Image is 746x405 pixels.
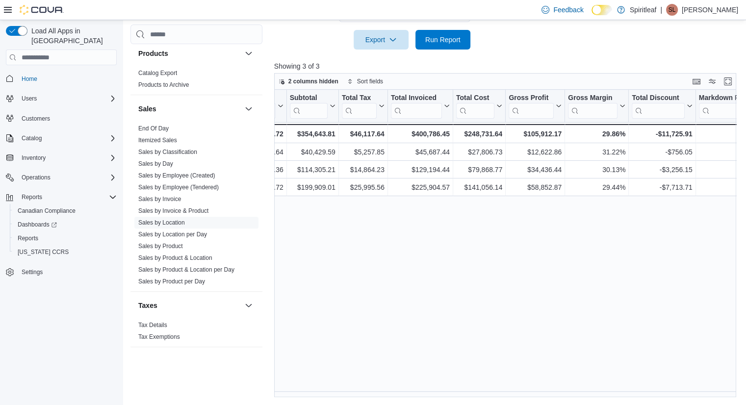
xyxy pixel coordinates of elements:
span: Home [18,72,117,84]
span: Operations [22,174,51,181]
span: Tax Exemptions [138,333,180,341]
div: 29.86% [568,128,625,140]
div: 30.13% [568,164,625,176]
button: Gross Profit [509,94,562,119]
button: Total Invoiced [391,94,450,119]
div: Gross Profit [509,94,554,103]
button: Customers [2,111,121,126]
div: -$7,713.71 [632,181,692,193]
div: $207,622.72 [230,181,283,193]
span: Sales by Location [138,219,185,227]
p: [PERSON_NAME] [682,4,738,16]
div: $400,786.45 [391,128,450,140]
div: Gross Margin [568,94,617,119]
a: Sales by Day [138,160,173,167]
span: Canadian Compliance [18,207,76,215]
a: [US_STATE] CCRS [14,246,73,258]
span: Canadian Compliance [14,205,117,217]
a: Reports [14,232,42,244]
div: $46,117.64 [342,128,385,140]
span: Reports [18,191,117,203]
span: Washington CCRS [14,246,117,258]
span: Dashboards [18,221,57,228]
button: Total Discount [632,94,692,119]
div: 31.22% [568,146,625,158]
a: Sales by Product per Day [138,278,205,285]
div: $25,995.56 [342,181,385,193]
span: Catalog [18,132,117,144]
span: Itemized Sales [138,136,177,144]
button: Keyboard shortcuts [691,76,702,87]
input: Dark Mode [592,5,612,15]
button: Sales [243,103,255,115]
span: Reports [22,193,42,201]
div: Total Tax [342,94,377,103]
button: Canadian Compliance [10,204,121,218]
span: Sales by Invoice & Product [138,207,208,215]
a: Sales by Product [138,243,183,250]
div: Total Invoiced [391,94,442,119]
button: Reports [2,190,121,204]
div: $41,185.64 [230,146,283,158]
button: Operations [18,172,54,183]
button: 2 columns hidden [275,76,342,87]
button: Total Tax [342,94,385,119]
div: $27,806.73 [456,146,502,158]
img: Cova [20,5,64,15]
a: Products to Archive [138,81,189,88]
a: Sales by Employee (Tendered) [138,184,219,191]
button: Subtotal [289,94,335,119]
div: $14,864.23 [342,164,385,176]
a: Sales by Location per Day [138,231,207,238]
button: Total Cost [456,94,502,119]
span: Tax Details [138,321,167,329]
div: $199,909.01 [289,181,335,193]
span: Sales by Employee (Tendered) [138,183,219,191]
div: $79,868.77 [456,164,502,176]
span: Sales by Day [138,160,173,168]
span: Users [18,93,117,104]
button: Enter fullscreen [722,76,734,87]
span: Reports [14,232,117,244]
span: Sales by Product [138,242,183,250]
div: $354,643.81 [289,128,335,140]
span: Settings [22,268,43,276]
span: [US_STATE] CCRS [18,248,69,256]
div: $40,429.59 [289,146,335,158]
a: Canadian Compliance [14,205,79,217]
span: Dashboards [14,219,117,230]
a: Home [18,73,41,85]
span: Sales by Classification [138,148,197,156]
div: Steven L [666,4,678,16]
button: [US_STATE] CCRS [10,245,121,259]
button: Catalog [18,132,46,144]
span: Feedback [553,5,583,15]
span: Inventory [22,154,46,162]
a: Sales by Invoice [138,196,181,202]
button: Reports [18,191,46,203]
div: $248,731.64 [456,128,502,140]
div: Subtotal [289,94,327,103]
button: Products [138,49,241,58]
div: $45,687.44 [391,146,450,158]
button: Taxes [138,301,241,310]
div: -$11,725.91 [632,128,692,140]
span: Catalog [22,134,42,142]
span: Sort fields [357,77,383,85]
button: Reports [10,231,121,245]
button: Inventory [2,151,121,165]
div: $34,436.44 [509,164,562,176]
p: Showing 3 of 3 [274,61,741,71]
button: Display options [706,76,718,87]
a: Sales by Classification [138,149,197,155]
span: Load All Apps in [GEOGRAPHIC_DATA] [27,26,117,46]
span: Reports [18,234,38,242]
span: Operations [18,172,117,183]
p: Spiritleaf [630,4,656,16]
span: Sales by Invoice [138,195,181,203]
a: Sales by Location [138,219,185,226]
h3: Products [138,49,168,58]
div: $105,912.17 [509,128,562,140]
